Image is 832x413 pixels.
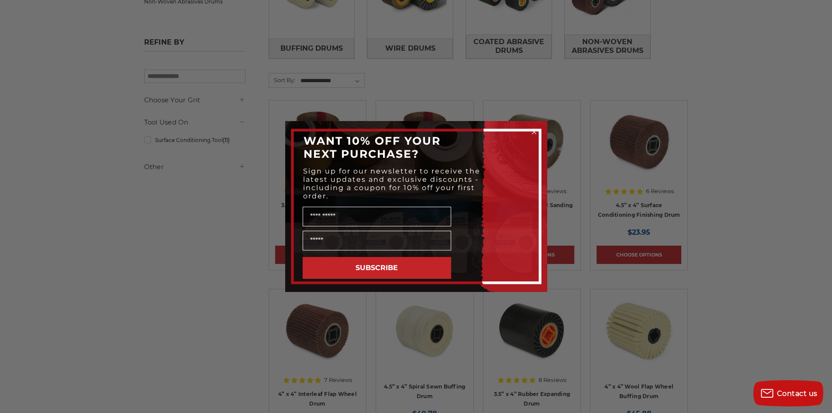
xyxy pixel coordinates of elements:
button: Contact us [753,380,823,406]
button: SUBSCRIBE [303,257,451,279]
span: Contact us [777,389,818,398]
span: Sign up for our newsletter to receive the latest updates and exclusive discounts - including a co... [303,167,480,200]
button: Close dialog [530,128,539,136]
span: WANT 10% OFF YOUR NEXT PURCHASE? [304,134,441,160]
input: Email [303,231,451,250]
